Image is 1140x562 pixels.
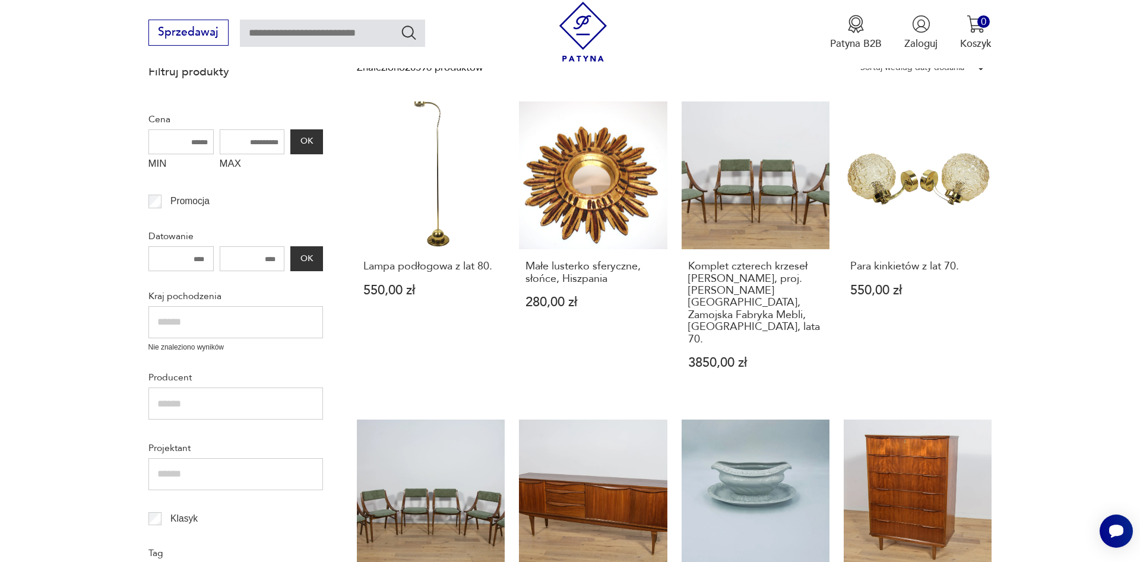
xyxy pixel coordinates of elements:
p: Nie znaleziono wyników [148,342,323,353]
img: Patyna - sklep z meblami i dekoracjami vintage [553,2,613,62]
p: Klasyk [170,511,198,526]
p: Producent [148,370,323,385]
button: Zaloguj [904,15,938,50]
a: Lampa podłogowa z lat 80.Lampa podłogowa z lat 80.550,00 zł [357,101,505,397]
button: Szukaj [400,24,417,41]
p: 550,00 zł [850,284,986,297]
h3: Małe lusterko sferyczne, słońce, Hiszpania [525,261,661,285]
img: Ikonka użytkownika [912,15,930,33]
p: Cena [148,112,323,127]
p: Tag [148,545,323,561]
a: Sprzedawaj [148,28,229,38]
button: Patyna B2B [830,15,882,50]
button: OK [290,129,322,154]
p: Zaloguj [904,37,938,50]
img: Ikona koszyka [967,15,985,33]
p: Promocja [170,193,210,209]
a: Komplet czterech krzeseł Skoczek, proj. J. Kędziorek, Zamojska Fabryka Mebli, Polska, lata 70.Kom... [682,101,829,397]
div: 0 [977,15,990,28]
p: Datowanie [148,228,323,244]
img: Ikona medalu [847,15,865,33]
p: Filtruj produkty [148,64,323,80]
a: Małe lusterko sferyczne, słońce, HiszpaniaMałe lusterko sferyczne, słońce, Hiszpania280,00 zł [519,101,667,397]
p: 280,00 zł [525,296,661,309]
p: 550,00 zł [363,284,499,297]
button: OK [290,246,322,271]
p: Patyna B2B [830,37,882,50]
a: Para kinkietów z lat 70.Para kinkietów z lat 70.550,00 zł [844,101,992,397]
p: Projektant [148,440,323,456]
p: Koszyk [960,37,992,50]
h3: Para kinkietów z lat 70. [850,261,986,272]
button: 0Koszyk [960,15,992,50]
iframe: Smartsupp widget button [1100,515,1133,548]
p: 3850,00 zł [688,357,824,369]
h3: Komplet czterech krzeseł [PERSON_NAME], proj. [PERSON_NAME][GEOGRAPHIC_DATA], Zamojska Fabryka Me... [688,261,824,345]
h3: Lampa podłogowa z lat 80. [363,261,499,272]
p: Kraj pochodzenia [148,288,323,304]
button: Sprzedawaj [148,20,229,46]
a: Ikona medaluPatyna B2B [830,15,882,50]
label: MIN [148,154,214,177]
label: MAX [220,154,285,177]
